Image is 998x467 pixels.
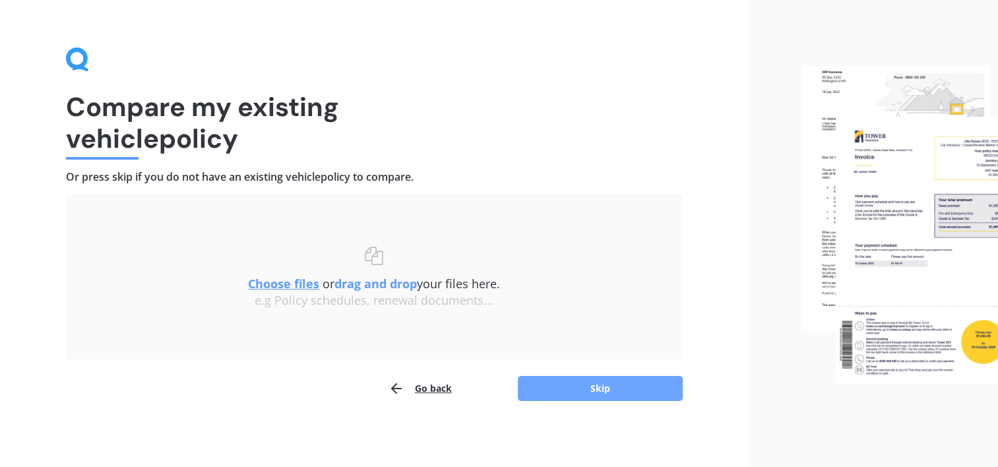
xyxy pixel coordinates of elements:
[801,66,998,384] img: files.webp
[248,276,319,292] u: Choose files
[389,375,452,402] button: Go back
[66,91,683,154] h1: Compare my existing vehicle policy
[92,294,656,308] div: e.g Policy schedules, renewal documents...
[248,276,500,292] span: or your files here.
[66,170,683,184] h4: Or press skip if you do not have an existing vehicle policy to compare.
[518,376,683,401] button: Skip
[334,276,417,292] b: drag and drop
